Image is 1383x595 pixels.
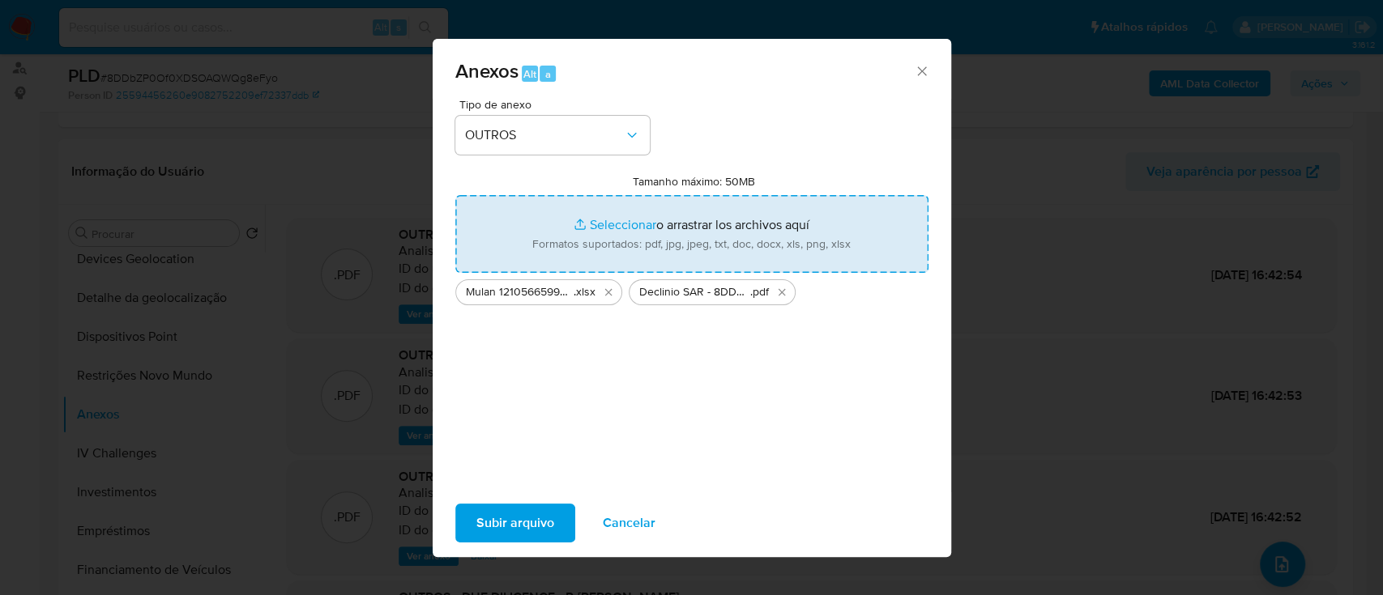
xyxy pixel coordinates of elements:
[459,99,654,110] span: Tipo de anexo
[914,63,928,78] button: Cerrar
[466,284,574,300] span: Mulan 1210566599_2025_10_02_14_58_20
[465,127,624,143] span: OUTROS
[523,66,536,82] span: Alt
[750,284,769,300] span: .pdf
[455,116,650,155] button: OUTROS
[545,66,551,82] span: a
[455,273,928,305] ul: Archivos seleccionados
[772,283,792,302] button: Eliminar Declinio SAR - 8DDbZP0Of0XDSOAQWQg8eFyo - CNPJ 00285753000190 - VENANCIO PRODUTOS FARMAC...
[455,504,575,542] button: Subir arquivo
[603,505,655,541] span: Cancelar
[582,504,677,542] button: Cancelar
[599,283,618,302] button: Eliminar Mulan 1210566599_2025_10_02_14_58_20.xlsx
[639,284,750,300] span: Declinio SAR - 8DDbZP0Of0XDSOAQWQg8eFyo - CNPJ 00285753000190 - VENANCIO PRODUTOS FARMACEUTICOS L...
[633,174,755,189] label: Tamanho máximo: 50MB
[455,57,519,85] span: Anexos
[476,505,554,541] span: Subir arquivo
[574,284,595,300] span: .xlsx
